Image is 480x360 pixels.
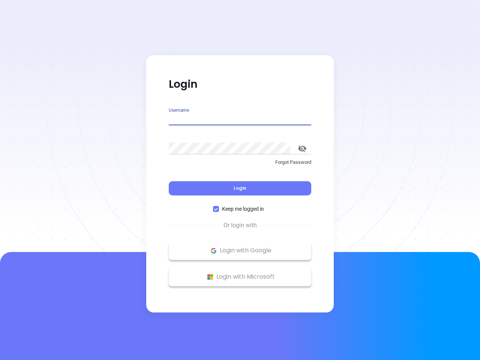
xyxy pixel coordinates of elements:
[293,139,311,157] button: toggle password visibility
[205,272,215,282] img: Microsoft Logo
[169,181,311,195] button: Login
[169,159,311,166] p: Forgot Password
[220,221,261,230] span: Or login with
[169,267,311,286] button: Microsoft Logo Login with Microsoft
[234,185,246,191] span: Login
[172,245,307,256] p: Login with Google
[169,78,311,91] p: Login
[219,205,267,213] span: Keep me logged in
[169,108,189,112] label: Username
[172,271,307,282] p: Login with Microsoft
[209,246,218,255] img: Google Logo
[169,241,311,260] button: Google Logo Login with Google
[169,159,311,172] a: Forgot Password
